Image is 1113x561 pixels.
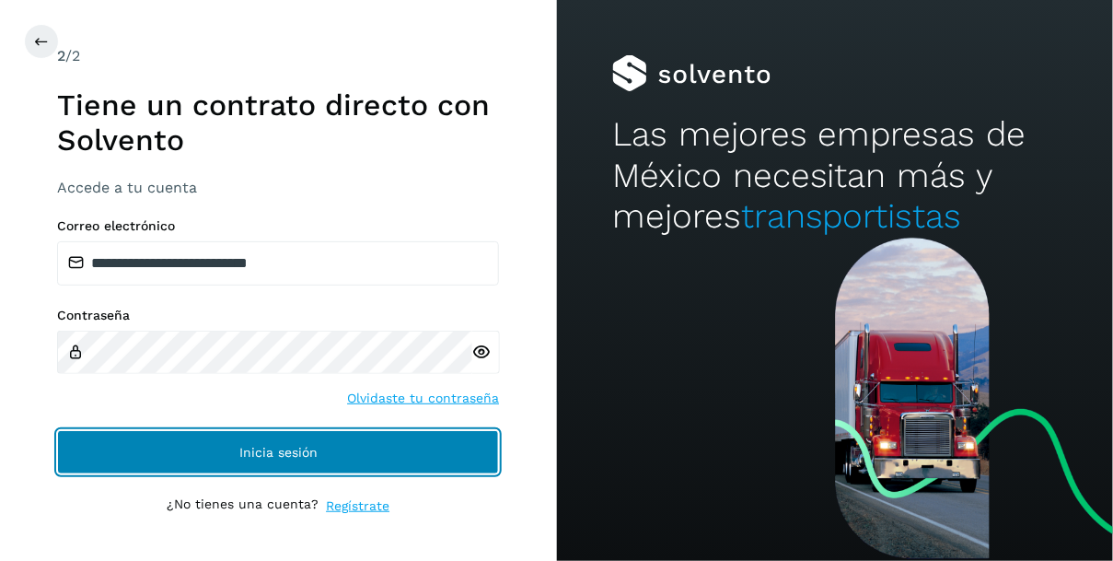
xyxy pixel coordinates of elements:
[612,114,1058,237] h2: Las mejores empresas de México necesitan más y mejores
[326,497,389,516] a: Regístrate
[347,389,499,408] a: Olvidaste tu contraseña
[57,430,499,474] button: Inicia sesión
[57,308,499,323] label: Contraseña
[57,179,499,196] h3: Accede a tu cuenta
[57,88,499,158] h1: Tiene un contrato directo con Solvento
[167,497,319,516] p: ¿No tienes una cuenta?
[239,446,318,459] span: Inicia sesión
[741,196,962,236] span: transportistas
[57,47,65,64] span: 2
[57,218,499,234] label: Correo electrónico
